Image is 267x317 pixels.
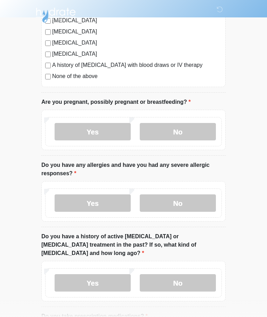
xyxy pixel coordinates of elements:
[45,74,51,79] input: None of the above
[55,123,131,140] label: Yes
[45,52,51,57] input: [MEDICAL_DATA]
[52,39,222,47] label: [MEDICAL_DATA]
[45,63,51,68] input: A history of [MEDICAL_DATA] with blood draws or IV therapy
[52,50,222,58] label: [MEDICAL_DATA]
[55,274,131,292] label: Yes
[41,232,226,257] label: Do you have a history of active [MEDICAL_DATA] or [MEDICAL_DATA] treatment in the past? If so, wh...
[41,161,226,178] label: Do you have any allergies and have you had any severe allergic responses?
[140,274,216,292] label: No
[41,98,191,106] label: Are you pregnant, possibly pregnant or breastfeeding?
[52,61,222,69] label: A history of [MEDICAL_DATA] with blood draws or IV therapy
[140,194,216,212] label: No
[52,72,222,80] label: None of the above
[140,123,216,140] label: No
[55,194,131,212] label: Yes
[52,28,222,36] label: [MEDICAL_DATA]
[34,5,77,23] img: Hydrate IV Bar - Arcadia Logo
[45,29,51,35] input: [MEDICAL_DATA]
[45,40,51,46] input: [MEDICAL_DATA]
